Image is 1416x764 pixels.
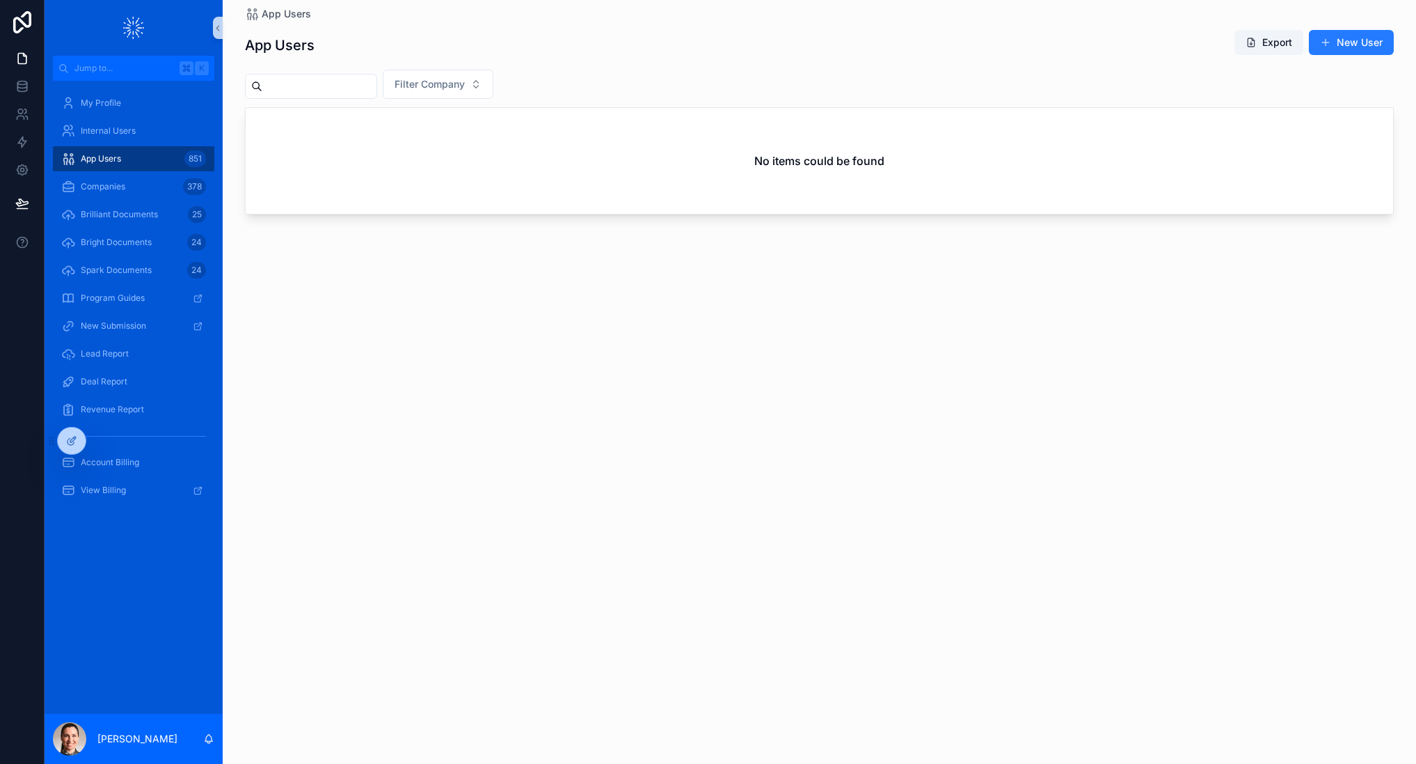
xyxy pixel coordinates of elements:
[81,98,121,109] span: My Profile
[53,146,214,171] a: App Users851
[53,91,214,116] a: My Profile
[383,70,493,99] button: Select Button
[53,286,214,311] a: Program Guides
[81,265,152,276] span: Spark Documents
[1234,30,1303,55] button: Export
[53,118,214,143] a: Internal Users
[1309,30,1394,55] button: New User
[754,153,884,169] h2: No items could be found
[81,125,136,137] span: Internal Users
[45,81,223,521] div: scrollable content
[53,202,214,227] a: Brilliant Documents25
[53,174,214,199] a: Companies378
[81,320,146,332] span: New Submission
[81,457,139,468] span: Account Billing
[97,732,177,746] p: [PERSON_NAME]
[245,7,311,21] a: App Users
[53,397,214,422] a: Revenue Report
[395,77,465,91] span: Filter Company
[81,181,125,192] span: Companies
[81,376,127,387] span: Deal Report
[74,63,174,74] span: Jump to...
[187,262,206,279] div: 24
[123,17,144,39] img: App logo
[196,63,207,74] span: K
[53,56,214,81] button: Jump to...K
[183,178,206,195] div: 378
[53,478,214,503] a: View Billing
[184,150,206,167] div: 851
[262,7,311,21] span: App Users
[81,404,144,415] span: Revenue Report
[53,450,214,475] a: Account Billing
[53,313,214,338] a: New Submission
[81,293,145,304] span: Program Guides
[245,36,315,55] h1: App Users
[81,209,158,220] span: Brilliant Documents
[188,206,206,223] div: 25
[81,485,126,496] span: View Billing
[81,237,152,248] span: Bright Documents
[81,153,121,164] span: App Users
[53,341,214,366] a: Lead Report
[53,369,214,394] a: Deal Report
[53,258,214,283] a: Spark Documents24
[187,234,206,251] div: 24
[53,230,214,255] a: Bright Documents24
[81,348,129,359] span: Lead Report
